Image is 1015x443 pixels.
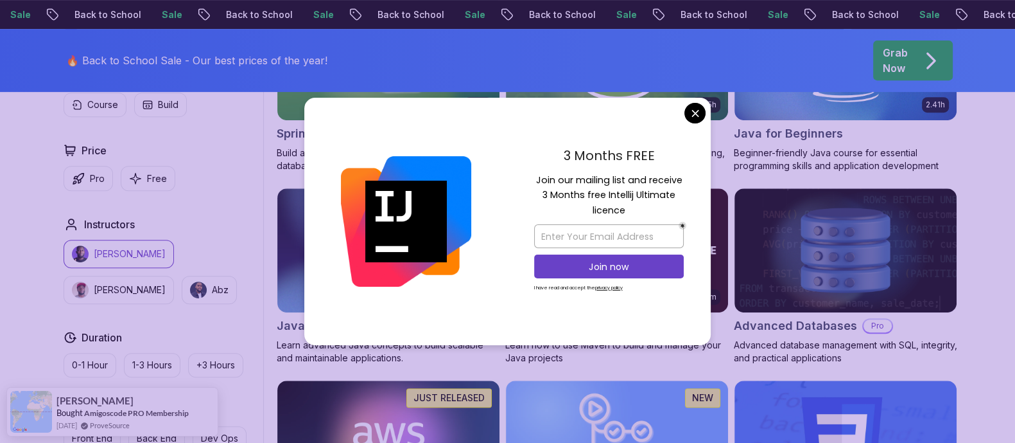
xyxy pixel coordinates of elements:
button: instructor img[PERSON_NAME] [64,276,174,304]
button: 0-1 Hour [64,353,116,377]
img: instructor img [72,246,89,262]
p: Back to School [493,8,580,21]
p: Sale [883,8,924,21]
button: instructor imgAbz [182,276,237,304]
a: Advanced Databases cardAdvanced DatabasesProAdvanced database management with SQL, integrity, and... [734,188,957,365]
p: NEW [692,392,713,404]
span: [PERSON_NAME] [56,395,134,406]
p: 1-3 Hours [132,359,172,372]
h2: Price [82,143,107,158]
h2: Advanced Databases [734,317,857,335]
h2: Java for Developers [277,317,393,335]
p: Beginner-friendly Java course for essential programming skills and application development [734,147,957,172]
button: Free [121,166,175,191]
button: Build [134,93,187,117]
h2: Instructors [84,217,135,232]
p: Learn advanced Java concepts to build scalable and maintainable applications. [277,339,500,365]
p: +3 Hours [196,359,235,372]
p: Learn how to use Maven to build and manage your Java projects [505,339,729,365]
p: Back to School [645,8,732,21]
a: ProveSource [90,420,130,431]
h2: Java for Beginners [734,125,843,143]
p: Course [87,98,118,111]
button: Course [64,93,126,117]
p: Sale [732,8,773,21]
img: Java for Developers card [277,188,499,313]
p: Sale [126,8,167,21]
button: instructor img[PERSON_NAME] [64,240,174,268]
p: Back to School [39,8,126,21]
p: Sale [277,8,318,21]
p: Sale [429,8,470,21]
button: 1-3 Hours [124,353,180,377]
img: instructor img [72,282,89,298]
p: Build [158,98,178,111]
p: 0-1 Hour [72,359,108,372]
h2: Spring Boot for Beginners [277,125,424,143]
img: Advanced Databases card [734,188,957,313]
p: Back to School [342,8,429,21]
p: Back to School [796,8,883,21]
p: Advanced database management with SQL, integrity, and practical applications [734,339,957,365]
a: Amigoscode PRO Membership [84,408,189,419]
p: Free [147,172,167,185]
p: 🔥 Back to School Sale - Our best prices of the year! [66,53,327,68]
p: Pro [863,320,892,332]
p: [PERSON_NAME] [94,248,166,260]
p: Grab Now [883,45,908,76]
p: 2.41h [926,100,945,110]
p: JUST RELEASED [413,392,485,404]
p: Abz [212,284,229,296]
p: Back to School [190,8,277,21]
a: Java for Developers card9.18hJava for DevelopersProLearn advanced Java concepts to build scalable... [277,188,500,365]
span: [DATE] [56,420,77,431]
p: Build a CRUD API with Spring Boot and PostgreSQL database using Spring Data JPA and Spring AI [277,147,500,172]
span: Bought [56,408,83,418]
img: instructor img [190,282,207,298]
button: +3 Hours [188,353,243,377]
button: Pro [64,166,113,191]
h2: Duration [82,330,122,345]
img: provesource social proof notification image [10,391,52,433]
p: Sale [580,8,621,21]
p: Pro [90,172,105,185]
p: [PERSON_NAME] [94,284,166,296]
